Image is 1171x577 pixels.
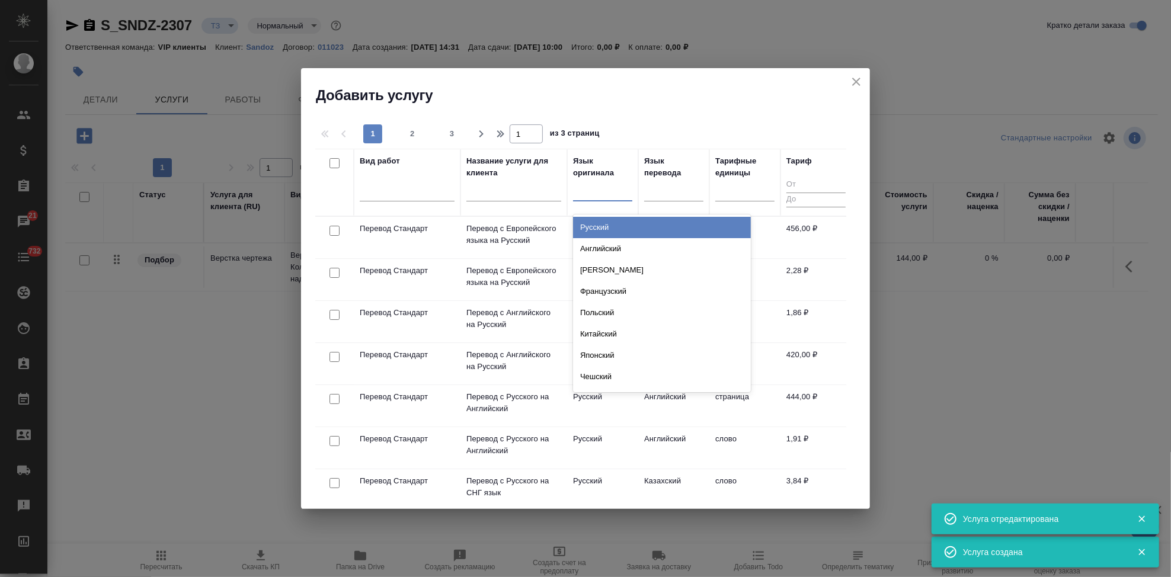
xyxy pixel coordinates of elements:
[550,126,600,143] span: из 3 страниц
[567,259,638,300] td: Итальянский
[573,155,632,179] div: Язык оригинала
[573,302,751,323] div: Польский
[360,475,455,487] p: Перевод Стандарт
[466,307,561,331] p: Перевод с Английского на Русский
[466,349,561,373] p: Перевод с Английского на Русский
[780,259,852,300] td: 2,28 ₽
[847,73,865,91] button: close
[786,178,846,193] input: От
[573,387,751,409] div: Сербский
[780,385,852,427] td: 444,00 ₽
[443,128,462,140] span: 3
[963,546,1119,558] div: Услуга создана
[638,469,709,511] td: Казахский
[780,301,852,342] td: 1,86 ₽
[567,301,638,342] td: Английский
[573,345,751,366] div: Японский
[573,281,751,302] div: Французский
[1130,514,1154,524] button: Закрыть
[573,323,751,345] div: Китайский
[573,366,751,387] div: Чешский
[360,307,455,319] p: Перевод Стандарт
[403,124,422,143] button: 2
[567,427,638,469] td: Русский
[644,155,703,179] div: Язык перевода
[709,427,780,469] td: слово
[573,259,751,281] div: [PERSON_NAME]
[316,86,870,105] h2: Добавить услугу
[780,427,852,469] td: 1,91 ₽
[567,469,638,511] td: Русский
[360,391,455,403] p: Перевод Стандарт
[573,238,751,259] div: Английский
[360,223,455,235] p: Перевод Стандарт
[567,343,638,384] td: Английский
[573,217,751,238] div: Русский
[709,469,780,511] td: слово
[466,433,561,457] p: Перевод с Русского на Английский
[567,217,638,258] td: Итальянский
[786,155,812,167] div: Тариф
[709,385,780,427] td: страница
[360,349,455,361] p: Перевод Стандарт
[443,124,462,143] button: 3
[360,265,455,277] p: Перевод Стандарт
[360,155,400,167] div: Вид работ
[466,265,561,288] p: Перевод с Европейского языка на Русский
[466,223,561,246] p: Перевод с Европейского языка на Русский
[638,385,709,427] td: Английский
[780,343,852,384] td: 420,00 ₽
[360,433,455,445] p: Перевод Стандарт
[403,128,422,140] span: 2
[638,427,709,469] td: Английский
[466,391,561,415] p: Перевод с Русского на Английский
[963,513,1119,525] div: Услуга отредактирована
[780,217,852,258] td: 456,00 ₽
[786,193,846,207] input: До
[715,155,775,179] div: Тарифные единицы
[466,155,561,179] div: Название услуги для клиента
[780,469,852,511] td: 3,84 ₽
[1130,547,1154,557] button: Закрыть
[466,475,561,499] p: Перевод с Русского на СНГ язык
[567,385,638,427] td: Русский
